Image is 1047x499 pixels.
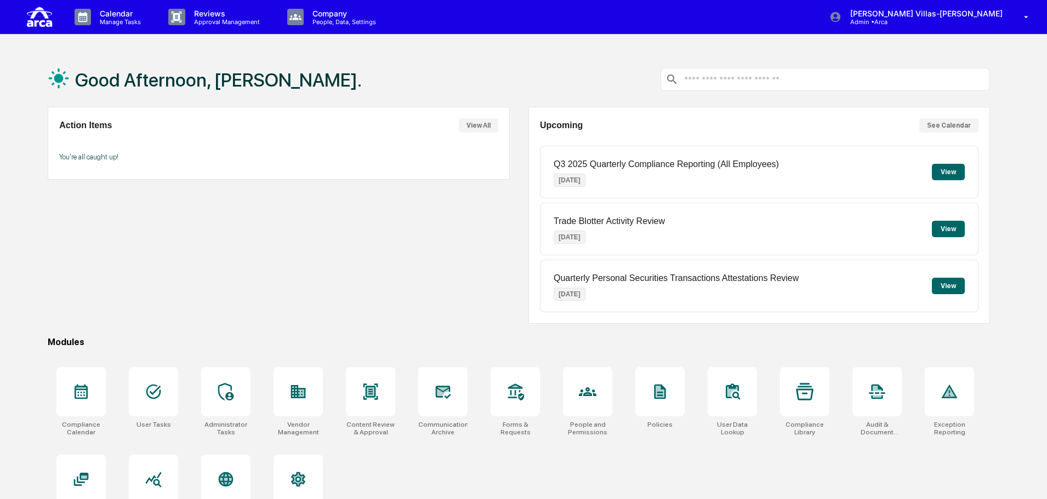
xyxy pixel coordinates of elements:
[554,216,665,226] p: Trade Blotter Activity Review
[418,421,468,436] div: Communications Archive
[346,421,395,436] div: Content Review & Approval
[780,421,829,436] div: Compliance Library
[932,278,965,294] button: View
[540,121,583,130] h2: Upcoming
[201,421,251,436] div: Administrator Tasks
[459,118,498,133] button: View All
[136,421,171,428] div: User Tasks
[841,18,943,26] p: Admin • Arca
[91,18,146,26] p: Manage Tasks
[852,421,902,436] div: Audit & Document Logs
[48,337,990,347] div: Modules
[185,9,265,18] p: Reviews
[59,153,498,161] p: You're all caught up!
[841,9,1008,18] p: [PERSON_NAME] Villas-[PERSON_NAME]
[554,159,779,169] p: Q3 2025 Quarterly Compliance Reporting (All Employees)
[554,174,585,187] p: [DATE]
[75,69,362,91] h1: Good Afternoon, [PERSON_NAME].
[932,221,965,237] button: View
[647,421,673,428] div: Policies
[56,421,106,436] div: Compliance Calendar
[554,288,585,301] p: [DATE]
[304,18,382,26] p: People, Data, Settings
[925,421,974,436] div: Exception Reporting
[563,421,612,436] div: People and Permissions
[1012,463,1042,492] iframe: Open customer support
[554,231,585,244] p: [DATE]
[274,421,323,436] div: Vendor Management
[919,118,978,133] button: See Calendar
[91,9,146,18] p: Calendar
[932,164,965,180] button: View
[26,4,53,29] img: logo
[59,121,112,130] h2: Action Items
[554,273,799,283] p: Quarterly Personal Securities Transactions Attestations Review
[708,421,757,436] div: User Data Lookup
[491,421,540,436] div: Forms & Requests
[185,18,265,26] p: Approval Management
[304,9,382,18] p: Company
